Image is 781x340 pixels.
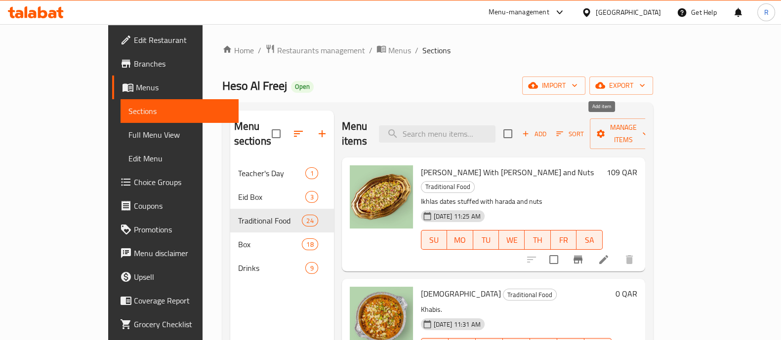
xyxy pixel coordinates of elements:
span: 24 [302,216,317,226]
button: Add [518,126,550,142]
span: import [530,79,577,92]
div: Traditional Food [421,181,475,193]
p: Khabis. [421,303,612,316]
span: Sections [422,44,451,56]
img: Tamriya With Tahiniya and Nuts [350,165,413,228]
h2: Menu items [342,119,368,149]
button: SU [421,230,447,250]
span: R [764,7,768,18]
span: 18 [302,240,317,249]
div: Box18 [230,232,334,256]
span: [DATE] 11:31 AM [430,320,485,329]
a: Menus [112,76,239,99]
a: Coverage Report [112,289,239,312]
div: Drinks9 [230,256,334,280]
span: Open [291,82,314,91]
li: / [258,44,261,56]
button: TU [473,230,499,250]
button: WE [499,230,525,250]
span: SU [425,233,443,247]
li: / [369,44,372,56]
span: Sort [556,128,583,140]
a: Grocery Checklist [112,312,239,336]
span: Teacher's Day [238,167,306,179]
span: Upsell [134,271,231,283]
a: Promotions [112,218,239,241]
span: Edit Restaurant [134,34,231,46]
div: items [305,262,318,274]
span: 1 [306,169,317,178]
span: Box [238,238,302,250]
button: delete [617,248,641,271]
span: Restaurants management [277,44,365,56]
div: Open [291,81,314,93]
button: TH [525,230,550,250]
span: Promotions [134,224,231,235]
a: Full Menu View [121,123,239,147]
span: TU [477,233,495,247]
span: [PERSON_NAME] With [PERSON_NAME] and Nuts [421,165,594,180]
nav: breadcrumb [222,44,653,57]
a: Edit Restaurant [112,28,239,52]
span: SA [580,233,598,247]
button: import [522,76,585,95]
nav: Menu sections [230,157,334,284]
span: Edit Menu [128,152,231,164]
h6: 109 QAR [607,165,637,179]
div: items [302,215,318,227]
span: Coupons [134,200,231,212]
span: Menus [136,81,231,93]
span: Sort sections [287,122,310,146]
span: export [597,79,645,92]
div: items [302,238,318,250]
a: Coupons [112,194,239,218]
span: 9 [306,264,317,273]
span: TH [529,233,546,247]
a: Menu disclaimer [112,241,239,265]
span: Full Menu View [128,129,231,141]
span: Manage items [598,121,648,146]
span: Select section [497,123,518,144]
button: Branch-specific-item [566,248,590,271]
button: Add section [310,122,334,146]
span: Drinks [238,262,306,274]
span: Add [521,128,547,140]
span: Grocery Checklist [134,318,231,330]
span: MO [451,233,469,247]
span: Menu disclaimer [134,247,231,259]
div: Eid Box3 [230,185,334,209]
div: Traditional Food24 [230,209,334,232]
span: Choice Groups [134,176,231,188]
div: items [305,191,318,203]
button: FR [551,230,576,250]
span: Sections [128,105,231,117]
span: Traditional Food [238,215,302,227]
span: Eid Box [238,191,306,203]
a: Upsell [112,265,239,289]
span: Traditional Food [421,181,474,192]
span: WE [503,233,521,247]
button: Sort [554,126,586,142]
p: Ikhlas dates stuffed with harada and nuts [421,195,603,208]
h6: 0 QAR [616,287,637,301]
span: Traditional Food [503,289,556,301]
button: MO [447,230,473,250]
button: SA [576,230,602,250]
div: Traditional Food [503,289,557,301]
span: FR [555,233,573,247]
a: Edit Menu [121,147,239,170]
input: search [379,125,495,143]
a: Menus [376,44,411,57]
span: Coverage Report [134,295,231,306]
span: Select to update [543,249,564,270]
span: Menus [388,44,411,56]
span: [DATE] 11:25 AM [430,212,485,221]
a: Edit menu item [598,254,610,265]
a: Sections [121,99,239,123]
div: Teacher's Day1 [230,161,334,185]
